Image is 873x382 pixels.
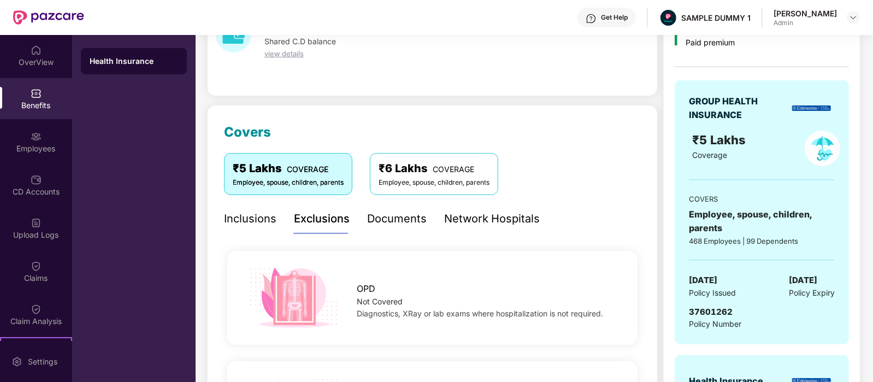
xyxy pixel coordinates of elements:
img: svg+xml;base64,PHN2ZyBpZD0iU2V0dGluZy0yMHgyMCIgeG1sbnM9Imh0dHA6Ly93d3cudzMub3JnLzIwMDAvc3ZnIiB3aW... [11,356,22,367]
span: ₹5 Lakhs [692,133,749,147]
img: svg+xml;base64,PHN2ZyBpZD0iQ0RfQWNjb3VudHMiIGRhdGEtbmFtZT0iQ0QgQWNjb3VudHMiIHhtbG5zPSJodHRwOi8vd3... [31,174,42,185]
span: OPD [357,282,376,296]
span: Policy Expiry [789,287,835,299]
span: Policy Issued [689,287,736,299]
img: svg+xml;base64,PHN2ZyBpZD0iRHJvcGRvd24tMzJ4MzIiIHhtbG5zPSJodHRwOi8vd3d3LnczLm9yZy8yMDAwL3N2ZyIgd2... [849,13,858,22]
img: svg+xml;base64,PHN2ZyBpZD0iQ2xhaW0iIHhtbG5zPSJodHRwOi8vd3d3LnczLm9yZy8yMDAwL3N2ZyIgd2lkdGg9IjIwIi... [31,304,42,315]
img: Pazcare_Alternative_logo-01-01.png [660,10,676,26]
div: Not Covered [357,296,620,308]
div: Documents [367,210,427,227]
span: COVERAGE [433,164,474,174]
div: Employee, spouse, children, parents [233,178,344,188]
span: [DATE] [689,274,717,287]
div: Settings [25,356,61,367]
img: insurerLogo [792,105,831,111]
div: Network Hospitals [444,210,540,227]
div: Employee, spouse, children, parents [689,208,835,235]
div: 468 Employees | 99 Dependents [689,236,835,246]
div: ₹6 Lakhs [379,160,489,177]
div: [PERSON_NAME] [774,8,837,19]
img: svg+xml;base64,PHN2ZyBpZD0iSG9tZSIgeG1sbnM9Imh0dHA6Ly93d3cudzMub3JnLzIwMDAvc3ZnIiB3aWR0aD0iMjAiIG... [31,45,42,56]
span: [DATE] [789,274,817,287]
span: Diagnostics, XRay or lab exams where hospitalization is not required. [357,309,604,318]
div: Exclusions [294,210,350,227]
div: Inclusions [224,210,276,227]
img: icon [246,265,342,331]
span: Policy Number [689,319,741,328]
span: Coverage [692,150,727,160]
span: COVERAGE [287,164,328,174]
img: policyIcon [805,131,840,166]
div: COVERS [689,193,835,204]
div: GROUP HEALTH INSURANCE [689,95,784,122]
img: svg+xml;base64,PHN2ZyBpZD0iQmVuZWZpdHMiIHhtbG5zPSJodHRwOi8vd3d3LnczLm9yZy8yMDAwL3N2ZyIgd2lkdGg9Ij... [31,88,42,99]
img: svg+xml;base64,PHN2ZyBpZD0iQ2xhaW0iIHhtbG5zPSJodHRwOi8vd3d3LnczLm9yZy8yMDAwL3N2ZyIgd2lkdGg9IjIwIi... [31,261,42,272]
img: svg+xml;base64,PHN2ZyBpZD0iVXBsb2FkX0xvZ3MiIGRhdGEtbmFtZT0iVXBsb2FkIExvZ3MiIHhtbG5zPSJodHRwOi8vd3... [31,218,42,228]
div: SAMPLE DUMMY 1 [681,13,751,23]
span: 37601262 [689,307,733,317]
div: Get Help [601,13,628,22]
div: Employee, spouse, children, parents [379,178,489,188]
div: Admin [774,19,837,27]
div: ₹5 Lakhs [233,160,344,177]
span: Covers [224,124,271,140]
img: svg+xml;base64,PHN2ZyBpZD0iRW1wbG95ZWVzIiB4bWxucz0iaHR0cDovL3d3dy53My5vcmcvMjAwMC9zdmciIHdpZHRoPS... [31,131,42,142]
span: view details [264,49,304,58]
div: Paid premium [686,38,766,48]
img: New Pazcare Logo [13,10,84,25]
div: Health Insurance [90,56,178,67]
span: Shared C.D balance [264,37,336,46]
img: svg+xml;base64,PHN2ZyBpZD0iSGVscC0zMngzMiIgeG1sbnM9Imh0dHA6Ly93d3cudzMub3JnLzIwMDAvc3ZnIiB3aWR0aD... [586,13,597,24]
